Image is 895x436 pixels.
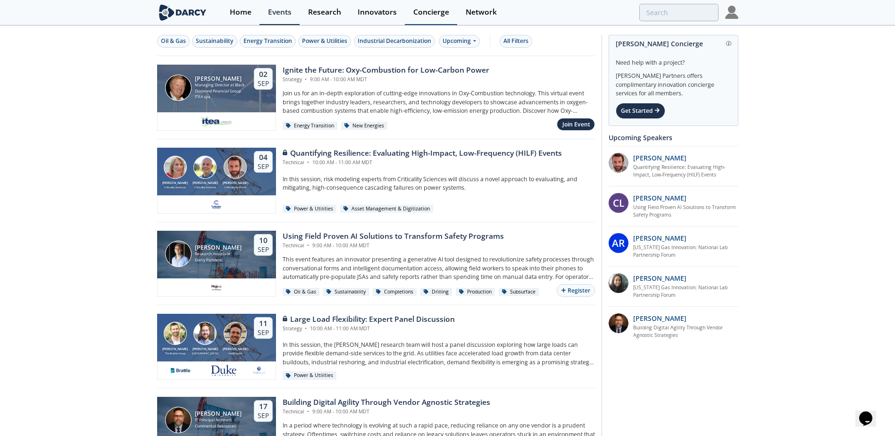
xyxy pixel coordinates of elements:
div: Events [268,8,292,16]
div: 02 [258,70,269,79]
a: Using Field Proven AI Solutions to Transform Safety Programs [633,204,738,219]
img: c99e3ca0-ae72-4bf9-a710-a645b1189d83 [210,282,222,293]
div: All Filters [503,37,528,45]
div: Sustainability [323,288,369,296]
div: Asset Management & Digitization [340,205,434,213]
div: Industrial Decarbonization [358,37,431,45]
a: Susan Ginsburg [PERSON_NAME] Criticality Sciences Ben Ruddell [PERSON_NAME] Criticality Sciences ... [157,148,595,214]
div: [PERSON_NAME] [220,347,251,352]
a: Patrick Imeson [PERSON_NAME] Managing Director at Black Diamond Financial Group ITEA spa 02 Sep I... [157,65,595,131]
button: Power & Utilities [298,35,351,48]
img: e2203200-5b7a-4eed-a60e-128142053302 [200,116,233,127]
div: [PERSON_NAME] [160,181,191,186]
img: logo-wide.svg [157,4,209,21]
div: Criticality Sciences [190,185,220,189]
a: Juan Mayol [PERSON_NAME] Research Associate Darcy Partners 10 Sep Using Field Proven AI Solutions... [157,231,595,297]
img: 48404825-f0c3-46ee-9294-8fbfebb3d474 [609,313,628,333]
div: Subsurface [499,288,539,296]
div: [GEOGRAPHIC_DATA] [190,352,220,355]
iframe: chat widget [855,398,886,427]
div: [PERSON_NAME] [220,181,251,186]
div: Sep [258,162,269,171]
p: [PERSON_NAME] [633,153,686,163]
div: AR [609,233,628,253]
div: Strategy 10:00 AM - 11:00 AM MDT [283,325,455,333]
div: [PERSON_NAME] [195,75,245,82]
button: Energy Transition [240,35,296,48]
div: Energy Transition [243,37,292,45]
a: [US_STATE] Gas Innovation: National Lab Partnership Forum [633,284,738,299]
div: [PERSON_NAME] Concierge [616,35,731,52]
div: Power & Utilities [302,37,347,45]
div: 10 [258,236,269,245]
div: Quantifying Resilience: Evaluating High-Impact, Low-Frequency (HILF) Events [283,148,562,159]
div: Oil & Gas [161,37,186,45]
img: 90f9c750-37bc-4a35-8c39-e7b0554cf0e9 [609,153,628,173]
div: Innovators [358,8,397,16]
span: • [303,325,309,332]
div: Get Started [616,103,665,119]
div: Research [308,8,341,16]
div: [PERSON_NAME] Partners offers complimentary innovation concierge services for all members. [616,67,731,98]
img: information.svg [726,41,731,46]
div: IT Principal Architect [195,417,242,423]
button: Industrial Decarbonization [354,35,435,48]
button: Oil & Gas [157,35,190,48]
img: Profile [725,6,738,19]
img: Ryan Hledik [164,322,187,345]
div: Using Field Proven AI Solutions to Transform Safety Programs [283,231,504,242]
a: Building Digital Agility Through Vendor Agnostic Strategies [633,324,738,339]
span: • [306,159,311,166]
button: Register [557,284,594,297]
div: [PERSON_NAME] [190,181,220,186]
button: All Filters [500,35,532,48]
img: Ross Dakin [224,156,247,179]
p: [PERSON_NAME] [633,273,686,283]
div: 11 [258,319,269,328]
div: Sep [258,328,269,337]
div: Large Load Flexibility: Expert Panel Discussion [283,314,455,325]
div: 17 [258,402,269,411]
div: Network [466,8,497,16]
div: New Energies [341,122,388,130]
img: e8f39e9e-9f17-4b63-a8ed-a782f7c495e8 [253,365,266,376]
div: GridBeyond [220,352,251,355]
div: Sustainability [196,37,234,45]
div: Ignite the Future: Oxy-Combustion for Low-Carbon Power [283,65,489,76]
p: [PERSON_NAME] [633,313,686,323]
img: Tyler Norris [193,322,217,345]
div: Concierge [413,8,449,16]
div: Upcoming [439,35,480,48]
div: CL [609,193,628,213]
div: Upcoming Speakers [609,129,738,146]
div: Technical 9:00 AM - 10:00 AM MDT [283,408,490,416]
span: • [306,408,311,415]
div: Production [456,288,495,296]
div: [PERSON_NAME] [195,411,242,417]
div: [PERSON_NAME] [195,244,242,251]
button: Join Event [557,118,594,131]
div: Managing Director at Black Diamond Financial Group [195,82,245,94]
img: Patrick Imeson [165,75,192,101]
div: Technical 10:00 AM - 11:00 AM MDT [283,159,562,167]
button: Sustainability [192,35,237,48]
p: Join us for an in-depth exploration of cutting-edge innovations in Oxy-Combustion technology. Thi... [283,89,595,115]
img: Ben Ruddell [193,156,217,179]
p: This event features an innovator presenting a generative AI tool designed to revolutionize safety... [283,255,595,281]
img: Brian Morris [165,407,192,433]
p: [PERSON_NAME] [633,193,686,203]
div: Energy Transition [283,122,338,130]
div: Criticality Sciences [160,185,191,189]
div: Research Associate [195,251,242,257]
img: P3oGsdP3T1ZY1PVH95Iw [609,273,628,293]
div: Criticality Sciences [220,185,251,189]
a: Ryan Hledik [PERSON_NAME] The Brattle Group Tyler Norris [PERSON_NAME] [GEOGRAPHIC_DATA] Nick Gua... [157,314,595,380]
div: 04 [258,153,269,162]
div: Drilling [420,288,452,296]
div: ITEA spa [195,94,245,100]
div: Need help with a project? [616,52,731,67]
div: Darcy Partners [195,257,242,263]
input: Advanced Search [639,4,719,21]
span: • [306,242,311,249]
span: • [303,76,309,83]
